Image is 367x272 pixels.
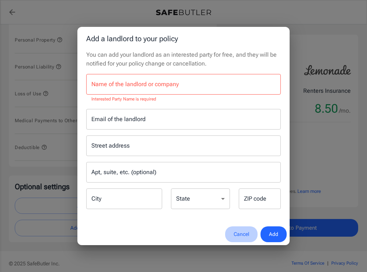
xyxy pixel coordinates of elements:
[86,50,281,68] p: You can add your landlord as an interested party for free, and they will be notified for your pol...
[269,230,278,239] span: Add
[77,27,290,50] h2: Add a landlord to your policy
[225,226,258,242] button: Cancel
[261,226,287,242] button: Add
[91,96,276,103] p: Interested Party Name is required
